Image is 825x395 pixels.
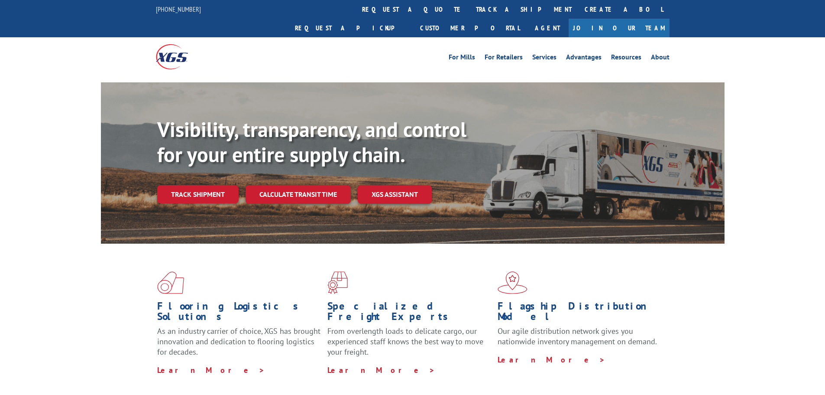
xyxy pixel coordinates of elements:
img: xgs-icon-focused-on-flooring-red [327,271,348,294]
a: Request a pickup [288,19,414,37]
a: Join Our Team [569,19,670,37]
span: Our agile distribution network gives you nationwide inventory management on demand. [498,326,657,346]
a: Customer Portal [414,19,526,37]
a: Calculate transit time [246,185,351,204]
a: About [651,54,670,63]
a: Learn More > [157,365,265,375]
a: XGS ASSISTANT [358,185,432,204]
a: Services [532,54,556,63]
a: Agent [526,19,569,37]
b: Visibility, transparency, and control for your entire supply chain. [157,116,466,168]
img: xgs-icon-flagship-distribution-model-red [498,271,527,294]
a: Learn More > [498,355,605,365]
a: Advantages [566,54,602,63]
h1: Specialized Freight Experts [327,301,491,326]
a: For Retailers [485,54,523,63]
p: From overlength loads to delicate cargo, our experienced staff knows the best way to move your fr... [327,326,491,365]
a: Resources [611,54,641,63]
h1: Flagship Distribution Model [498,301,661,326]
h1: Flooring Logistics Solutions [157,301,321,326]
a: [PHONE_NUMBER] [156,5,201,13]
img: xgs-icon-total-supply-chain-intelligence-red [157,271,184,294]
a: For Mills [449,54,475,63]
a: Learn More > [327,365,435,375]
a: Track shipment [157,185,239,203]
span: As an industry carrier of choice, XGS has brought innovation and dedication to flooring logistics... [157,326,320,357]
